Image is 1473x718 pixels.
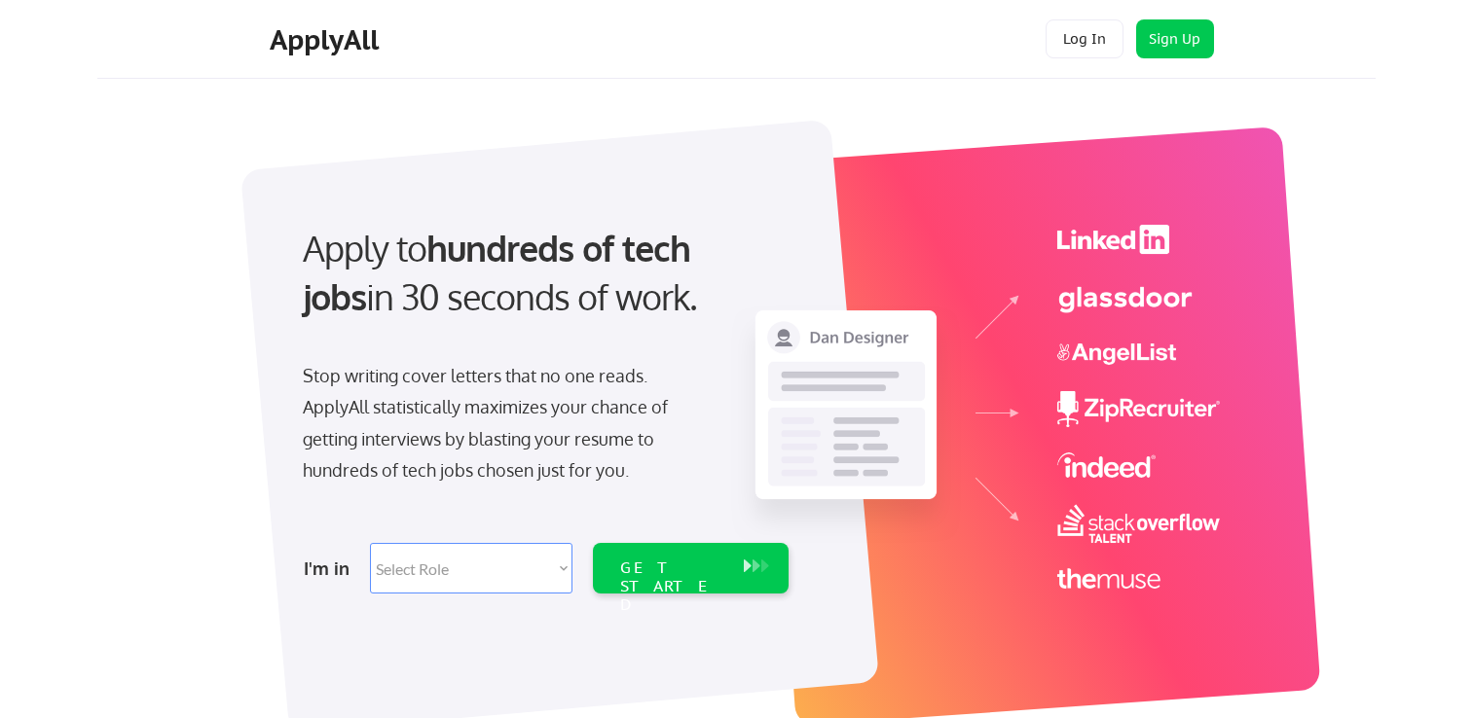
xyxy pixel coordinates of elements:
div: Apply to in 30 seconds of work. [303,224,781,322]
strong: hundreds of tech jobs [303,226,699,318]
div: Stop writing cover letters that no one reads. ApplyAll statistically maximizes your chance of get... [303,360,703,486]
button: Sign Up [1136,19,1214,58]
div: I'm in [304,553,358,584]
button: Log In [1046,19,1123,58]
div: ApplyAll [270,23,385,56]
div: GET STARTED [620,558,724,615]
